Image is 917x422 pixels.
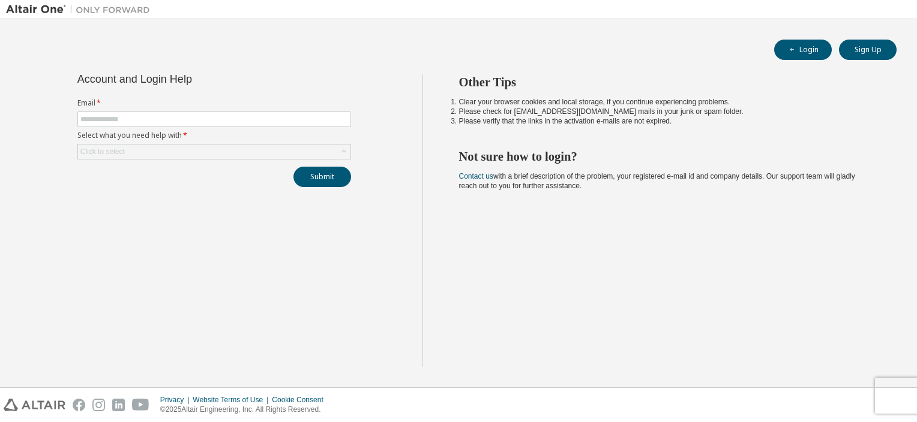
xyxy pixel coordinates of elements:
[78,144,350,159] div: Click to select
[459,74,876,90] h2: Other Tips
[459,107,876,116] li: Please check for [EMAIL_ADDRESS][DOMAIN_NAME] mails in your junk or spam folder.
[132,399,149,411] img: youtube.svg
[77,131,351,140] label: Select what you need help with
[293,167,351,187] button: Submit
[73,399,85,411] img: facebook.svg
[459,116,876,126] li: Please verify that the links in the activation e-mails are not expired.
[77,74,296,84] div: Account and Login Help
[459,172,855,190] span: with a brief description of the problem, your registered e-mail id and company details. Our suppo...
[160,405,331,415] p: © 2025 Altair Engineering, Inc. All Rights Reserved.
[160,395,193,405] div: Privacy
[839,40,897,60] button: Sign Up
[774,40,832,60] button: Login
[459,97,876,107] li: Clear your browser cookies and local storage, if you continue experiencing problems.
[459,149,876,164] h2: Not sure how to login?
[112,399,125,411] img: linkedin.svg
[193,395,272,405] div: Website Terms of Use
[92,399,105,411] img: instagram.svg
[6,4,156,16] img: Altair One
[4,399,65,411] img: altair_logo.svg
[80,147,125,156] div: Click to select
[459,172,493,180] a: Contact us
[272,395,330,405] div: Cookie Consent
[77,98,351,108] label: Email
